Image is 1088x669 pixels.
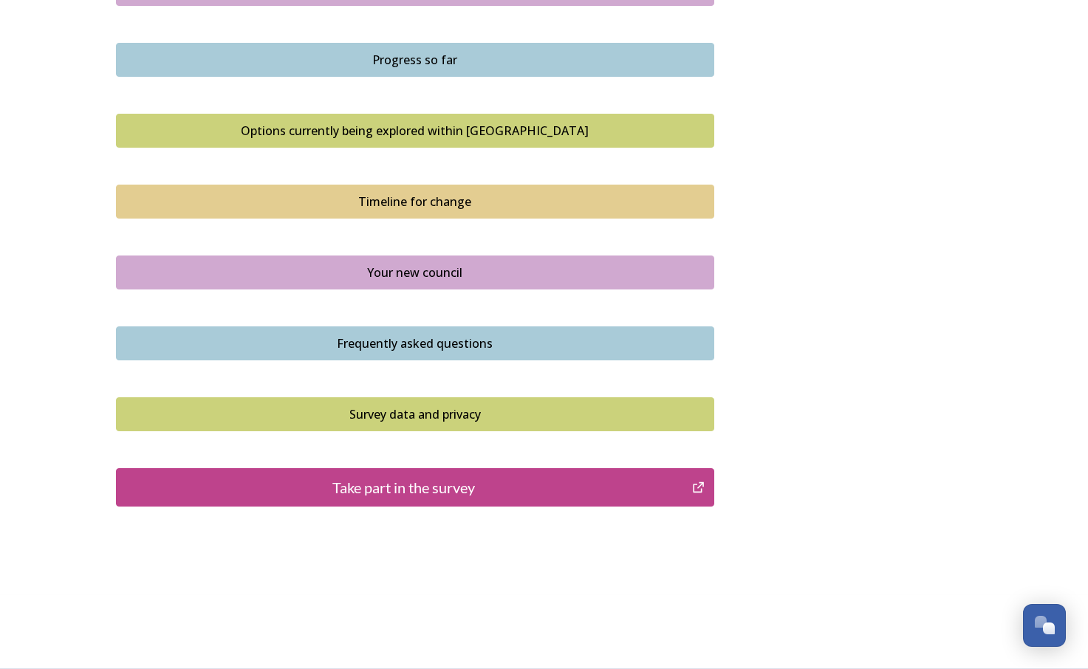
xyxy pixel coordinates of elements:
[1023,604,1066,647] button: Open Chat
[116,114,714,148] button: Options currently being explored within West Sussex
[124,122,706,140] div: Options currently being explored within [GEOGRAPHIC_DATA]
[116,326,714,360] button: Frequently asked questions
[116,255,714,289] button: Your new council
[124,405,706,423] div: Survey data and privacy
[124,476,685,498] div: Take part in the survey
[124,264,706,281] div: Your new council
[116,43,714,77] button: Progress so far
[124,334,706,352] div: Frequently asked questions
[124,51,706,69] div: Progress so far
[116,397,714,431] button: Survey data and privacy
[116,185,714,219] button: Timeline for change
[124,193,706,210] div: Timeline for change
[116,468,714,507] button: Take part in the survey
